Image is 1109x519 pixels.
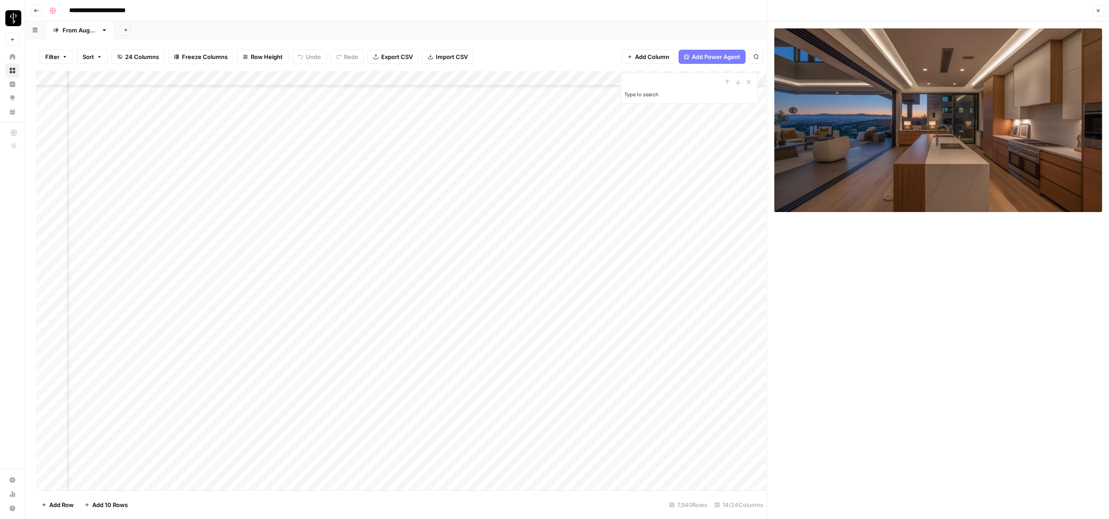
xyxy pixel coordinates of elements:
button: Export CSV [367,50,418,64]
div: 7,940 Rows [666,498,711,512]
button: Add Column [621,50,675,64]
a: Settings [5,473,20,487]
span: Export CSV [381,52,413,61]
span: Add Power Agent [692,52,740,61]
span: Freeze Columns [182,52,228,61]
button: Add Row [36,498,79,512]
a: Home [5,50,20,64]
button: Workspace: LP Production Workloads [5,7,20,29]
img: Row/Cell [774,28,1102,212]
button: Filter [39,50,73,64]
span: Add 10 Rows [92,500,128,509]
a: Insights [5,77,20,91]
span: Import CSV [436,52,468,61]
span: Add Row [49,500,74,509]
span: Sort [83,52,94,61]
span: Filter [45,52,59,61]
div: From [DATE] [63,26,98,35]
button: Add Power Agent [679,50,746,64]
span: Undo [306,52,321,61]
a: From [DATE] [45,21,115,39]
span: Add Column [635,52,669,61]
button: Undo [292,50,327,64]
button: Import CSV [422,50,474,64]
button: Sort [77,50,108,64]
a: Usage [5,487,20,501]
button: 24 Columns [111,50,165,64]
button: Close Search [743,77,754,87]
img: LP Production Workloads Logo [5,10,21,26]
span: Row Height [251,52,283,61]
button: Help + Support [5,501,20,515]
label: Type to search [624,91,659,98]
span: 24 Columns [125,52,159,61]
a: Opportunities [5,91,20,105]
a: Browse [5,63,20,78]
button: Add 10 Rows [79,498,133,512]
span: Redo [344,52,358,61]
button: Redo [330,50,364,64]
a: Your Data [5,105,20,119]
button: Row Height [237,50,288,64]
button: Freeze Columns [168,50,233,64]
div: 14/24 Columns [711,498,767,512]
